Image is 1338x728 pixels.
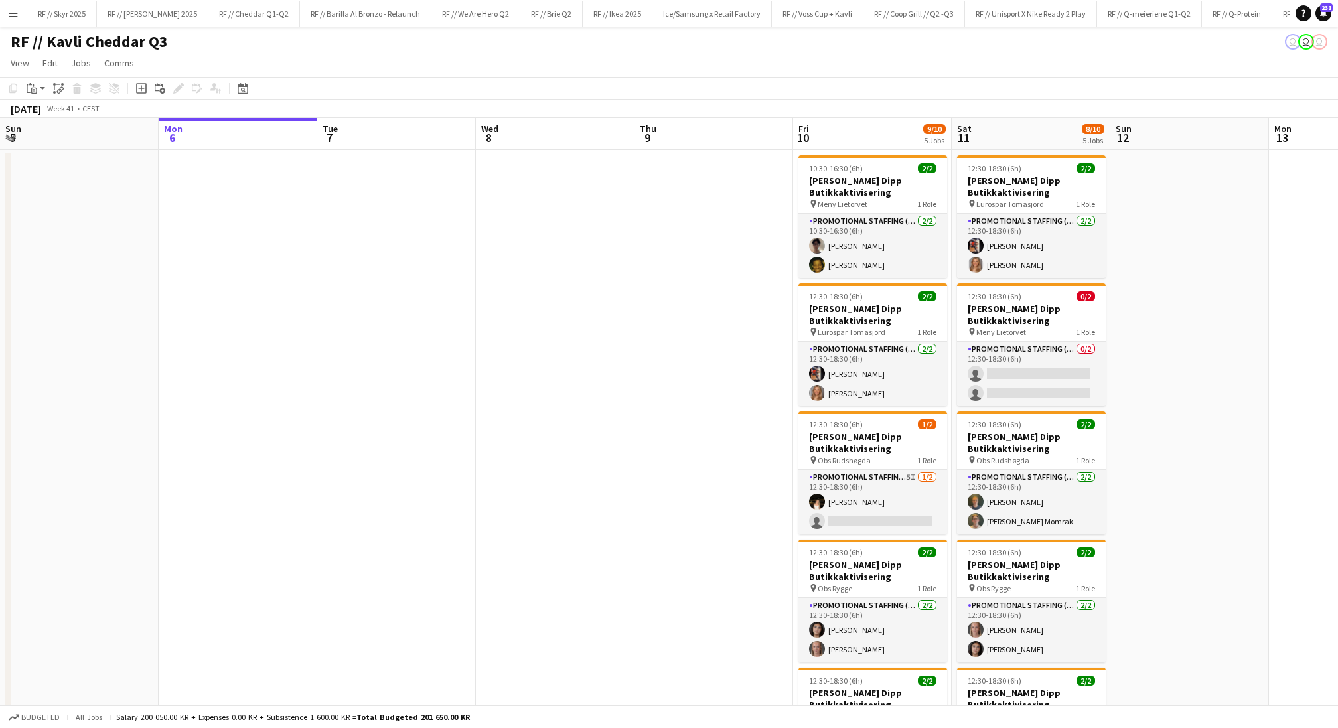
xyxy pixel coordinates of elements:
[1076,583,1095,593] span: 1 Role
[809,547,863,557] span: 12:30-18:30 (6h)
[976,455,1029,465] span: Obs Rudshøgda
[1320,3,1333,12] span: 231
[809,419,863,429] span: 12:30-18:30 (6h)
[1116,123,1132,135] span: Sun
[3,130,21,145] span: 5
[1076,455,1095,465] span: 1 Role
[1311,34,1327,50] app-user-avatar: Alexander Skeppland Hole
[798,175,947,198] h3: [PERSON_NAME] Dipp Butikkaktivisering
[917,327,936,337] span: 1 Role
[5,123,21,135] span: Sun
[957,598,1106,662] app-card-role: Promotional Staffing (Promotional Staff)2/212:30-18:30 (6h)[PERSON_NAME][PERSON_NAME]
[968,291,1021,301] span: 12:30-18:30 (6h)
[1076,199,1095,209] span: 1 Role
[798,470,947,534] app-card-role: Promotional Staffing (Promotional Staff)5I1/212:30-18:30 (6h)[PERSON_NAME]
[863,1,965,27] button: RF // Coop Grill // Q2 -Q3
[957,431,1106,455] h3: [PERSON_NAME] Dipp Butikkaktivisering
[481,123,498,135] span: Wed
[652,1,772,27] button: Ice/Samsung x Retail Factory
[300,1,431,27] button: RF // Barilla Al Bronzo - Relaunch
[5,54,35,72] a: View
[208,1,300,27] button: RF // Cheddar Q1-Q2
[1076,327,1095,337] span: 1 Role
[798,540,947,662] app-job-card: 12:30-18:30 (6h)2/2[PERSON_NAME] Dipp Butikkaktivisering Obs Rygge1 RolePromotional Staffing (Pro...
[1077,163,1095,173] span: 2/2
[798,431,947,455] h3: [PERSON_NAME] Dipp Butikkaktivisering
[431,1,520,27] button: RF // We Are Hero Q2
[323,123,338,135] span: Tue
[73,712,105,722] span: All jobs
[798,411,947,534] app-job-card: 12:30-18:30 (6h)1/2[PERSON_NAME] Dipp Butikkaktivisering Obs Rudshøgda1 RolePromotional Staffing ...
[957,303,1106,327] h3: [PERSON_NAME] Dipp Butikkaktivisering
[957,411,1106,534] app-job-card: 12:30-18:30 (6h)2/2[PERSON_NAME] Dipp Butikkaktivisering Obs Rudshøgda1 RolePromotional Staffing ...
[11,32,168,52] h1: RF // Kavli Cheddar Q3
[11,102,41,115] div: [DATE]
[44,104,77,113] span: Week 41
[809,163,863,173] span: 10:30-16:30 (6h)
[917,199,936,209] span: 1 Role
[918,547,936,557] span: 2/2
[772,1,863,27] button: RF // Voss Cup + Kavli
[1077,419,1095,429] span: 2/2
[957,283,1106,406] div: 12:30-18:30 (6h)0/2[PERSON_NAME] Dipp Butikkaktivisering Meny Lietorvet1 RolePromotional Staffing...
[798,155,947,278] app-job-card: 10:30-16:30 (6h)2/2[PERSON_NAME] Dipp Butikkaktivisering Meny Lietorvet1 RolePromotional Staffing...
[965,1,1097,27] button: RF // Unisport X Nike Ready 2 Play
[1285,34,1301,50] app-user-avatar: Alexander Skeppland Hole
[1272,130,1292,145] span: 13
[818,327,885,337] span: Eurospar Tomasjord
[116,712,470,722] div: Salary 200 050.00 KR + Expenses 0.00 KR + Subsistence 1 600.00 KR =
[957,540,1106,662] div: 12:30-18:30 (6h)2/2[PERSON_NAME] Dipp Butikkaktivisering Obs Rygge1 RolePromotional Staffing (Pro...
[957,687,1106,711] h3: [PERSON_NAME] Dipp Butikkaktivisering
[164,123,183,135] span: Mon
[7,710,62,725] button: Budgeted
[957,470,1106,534] app-card-role: Promotional Staffing (Promotional Staff)2/212:30-18:30 (6h)[PERSON_NAME][PERSON_NAME] Momrak
[638,130,656,145] span: 9
[957,342,1106,406] app-card-role: Promotional Staffing (Promotional Staff)0/212:30-18:30 (6h)
[21,713,60,722] span: Budgeted
[968,419,1021,429] span: 12:30-18:30 (6h)
[479,130,498,145] span: 8
[798,342,947,406] app-card-role: Promotional Staffing (Promotional Staff)2/212:30-18:30 (6h)[PERSON_NAME][PERSON_NAME]
[809,291,863,301] span: 12:30-18:30 (6h)
[356,712,470,722] span: Total Budgeted 201 650.00 KR
[798,123,809,135] span: Fri
[818,583,852,593] span: Obs Rygge
[1202,1,1272,27] button: RF // Q-Protein
[1298,34,1314,50] app-user-avatar: Alexander Skeppland Hole
[924,135,945,145] div: 5 Jobs
[968,676,1021,686] span: 12:30-18:30 (6h)
[918,291,936,301] span: 2/2
[917,455,936,465] span: 1 Role
[1077,291,1095,301] span: 0/2
[42,57,58,69] span: Edit
[918,419,936,429] span: 1/2
[1274,123,1292,135] span: Mon
[798,559,947,583] h3: [PERSON_NAME] Dipp Butikkaktivisering
[1077,676,1095,686] span: 2/2
[1114,130,1132,145] span: 12
[99,54,139,72] a: Comms
[976,327,1026,337] span: Meny Lietorvet
[798,687,947,711] h3: [PERSON_NAME] Dipp Butikkaktivisering
[918,163,936,173] span: 2/2
[640,123,656,135] span: Thu
[976,199,1044,209] span: Eurospar Tomasjord
[957,123,972,135] span: Sat
[583,1,652,27] button: RF // Ikea 2025
[923,124,946,134] span: 9/10
[968,163,1021,173] span: 12:30-18:30 (6h)
[798,283,947,406] app-job-card: 12:30-18:30 (6h)2/2[PERSON_NAME] Dipp Butikkaktivisering Eurospar Tomasjord1 RolePromotional Staf...
[818,455,871,465] span: Obs Rudshøgda
[798,303,947,327] h3: [PERSON_NAME] Dipp Butikkaktivisering
[37,54,63,72] a: Edit
[957,559,1106,583] h3: [PERSON_NAME] Dipp Butikkaktivisering
[955,130,972,145] span: 11
[82,104,100,113] div: CEST
[957,155,1106,278] app-job-card: 12:30-18:30 (6h)2/2[PERSON_NAME] Dipp Butikkaktivisering Eurospar Tomasjord1 RolePromotional Staf...
[321,130,338,145] span: 7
